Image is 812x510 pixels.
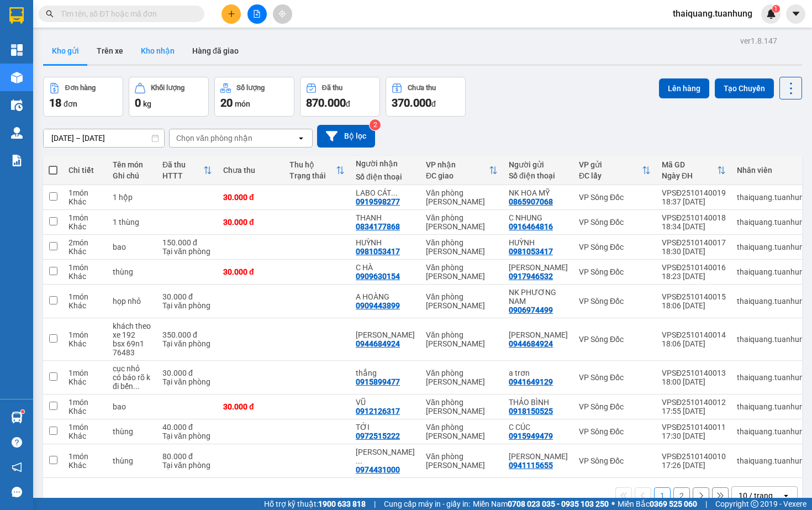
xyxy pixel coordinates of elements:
div: VŨ [356,398,415,407]
strong: 0708 023 035 - 0935 103 250 [508,500,609,508]
button: Chưa thu370.000đ [386,77,466,117]
div: thaiquang.tuanhung [737,267,808,276]
div: Nhân viên [737,166,808,175]
div: VPSĐ2510140010 [662,452,726,461]
div: VPSĐ2510140016 [662,263,726,272]
div: Khác [68,247,102,256]
button: Khối lượng0kg [129,77,209,117]
div: 0974431000 [356,465,400,474]
div: 30.000 đ [162,369,212,377]
div: Đơn hàng [65,84,96,92]
span: 20 [220,96,233,109]
span: 18 [49,96,61,109]
div: VP Sông Đốc [579,267,651,276]
div: Người gửi [509,160,568,169]
div: thaiquang.tuanhung [737,335,808,344]
div: 18:00 [DATE] [662,377,726,386]
div: Văn phòng [PERSON_NAME] [426,423,498,440]
div: VPSĐ2510140011 [662,423,726,432]
sup: 2 [370,119,381,130]
div: Khác [68,222,102,231]
img: warehouse-icon [11,412,23,423]
span: 0 [135,96,141,109]
span: 370.000 [392,96,431,109]
div: VP gửi [579,160,642,169]
div: Văn phòng [PERSON_NAME] [426,292,498,310]
span: | [374,498,376,510]
div: ver 1.8.147 [740,35,777,47]
th: Toggle SortBy [157,156,218,185]
div: Đã thu [322,84,342,92]
div: 18:34 [DATE] [662,222,726,231]
div: thaiquang.tuanhung [737,218,808,227]
div: Tại văn phòng [162,247,212,256]
button: Hàng đã giao [183,38,247,64]
div: bao [113,243,151,251]
img: logo-vxr [9,7,24,24]
div: VPSĐ2510140014 [662,330,726,339]
div: VP nhận [426,160,489,169]
div: VP Sông Đốc [579,427,651,436]
div: 30.000 đ [223,193,278,202]
span: ... [391,188,398,197]
th: Toggle SortBy [573,156,656,185]
span: file-add [253,10,261,18]
div: thaiquang.tuanhung [737,427,808,436]
div: Chọn văn phòng nhận [176,133,252,144]
svg: open [297,134,305,143]
div: THANH [356,213,415,222]
div: NGUYỄN THỊ ĐÀO [356,448,415,465]
button: Đã thu870.000đ [300,77,380,117]
button: caret-down [786,4,805,24]
div: 17:26 [DATE] [662,461,726,470]
div: 1 món [68,330,102,339]
div: Đã thu [162,160,203,169]
div: 0909630154 [356,272,400,281]
div: 40.000 đ [162,423,212,432]
img: icon-new-feature [766,9,776,19]
div: LABO CÁT TƯỜNG [356,188,415,197]
div: C HÀ [356,263,415,272]
input: Tìm tên, số ĐT hoặc mã đơn [61,8,191,20]
div: Văn phòng [PERSON_NAME] [426,263,498,281]
div: Chưa thu [408,84,436,92]
div: bsx 69n1 76483 [113,339,151,357]
span: search [46,10,54,18]
div: NGUYỄN VĂN CÒ [509,452,568,461]
div: 18:06 [DATE] [662,301,726,310]
div: 30.000 đ [223,267,278,276]
span: ... [356,456,362,465]
div: lê nhật linh [356,330,415,339]
div: Khác [68,301,102,310]
span: ... [133,382,140,391]
div: Văn phòng [PERSON_NAME] [426,452,498,470]
div: có báo rõ k đi bến xe an sương [113,373,151,391]
div: Khác [68,407,102,416]
div: 1 món [68,292,102,301]
div: bao [113,402,151,411]
div: 350.000 đ [162,330,212,339]
span: Miền Bắc [618,498,697,510]
strong: 1900 633 818 [318,500,366,508]
div: C NHUNG [509,213,568,222]
div: lê nhật linh [509,330,568,339]
div: 0915949479 [509,432,553,440]
div: 30.000 đ [223,218,278,227]
th: Toggle SortBy [420,156,503,185]
span: caret-down [791,9,801,19]
img: solution-icon [11,155,23,166]
div: 0915899477 [356,377,400,386]
img: dashboard-icon [11,44,23,56]
div: thaiquang.tuanhung [737,402,808,411]
div: VPSĐ2510140019 [662,188,726,197]
th: Toggle SortBy [656,156,731,185]
span: Miền Nam [473,498,609,510]
div: NK HOA MỸ [509,188,568,197]
div: Văn phòng [PERSON_NAME] [426,188,498,206]
div: VPSĐ2510140012 [662,398,726,407]
div: VPSĐ2510140015 [662,292,726,301]
span: notification [12,462,22,472]
span: | [705,498,707,510]
div: 1 thùng [113,218,151,227]
div: 1 món [68,398,102,407]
